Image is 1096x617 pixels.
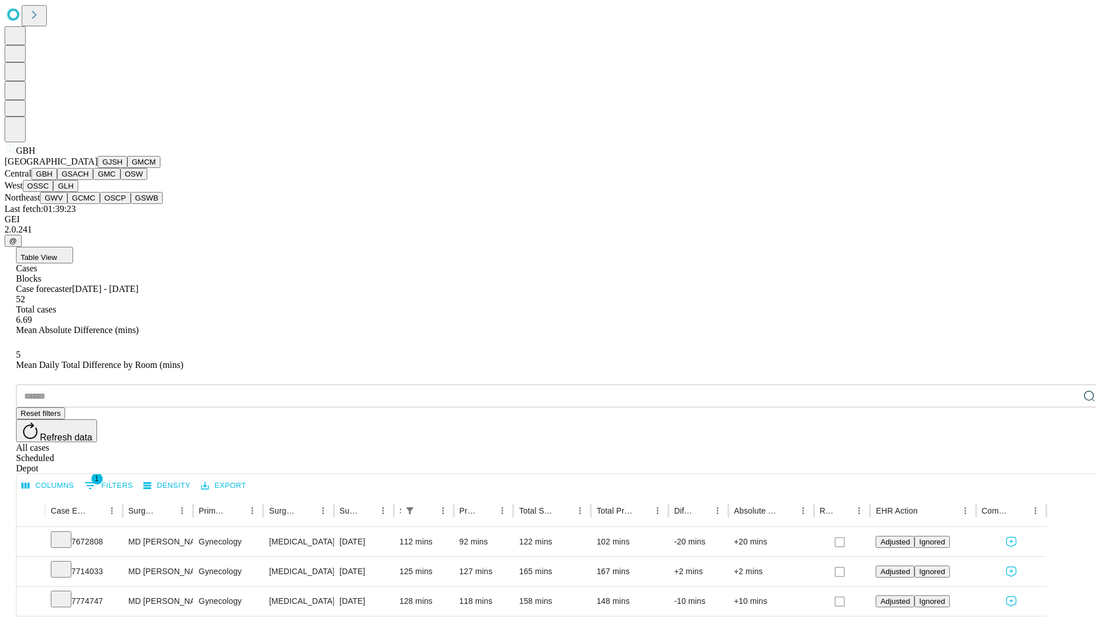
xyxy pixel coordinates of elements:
[340,557,388,586] div: [DATE]
[880,538,910,546] span: Adjusted
[597,527,663,556] div: 102 mins
[131,192,163,204] button: GSWB
[556,503,572,519] button: Sort
[128,506,157,515] div: Surgeon Name
[269,587,328,616] div: [MEDICAL_DATA] [MEDICAL_DATA] REMOVAL TUBES AND/OR OVARIES FOR UTERUS 250GM OR LESS
[340,506,358,515] div: Surgery Date
[734,557,808,586] div: +2 mins
[53,180,78,192] button: GLH
[674,506,692,515] div: Difference
[5,204,76,214] span: Last fetch: 01:39:23
[199,506,227,515] div: Primary Service
[315,503,331,519] button: Menu
[674,527,723,556] div: -20 mins
[674,557,723,586] div: +2 mins
[340,527,388,556] div: [DATE]
[519,557,585,586] div: 165 mins
[375,503,391,519] button: Menu
[22,562,39,582] button: Expand
[5,225,1091,235] div: 2.0.241
[128,557,187,586] div: MD [PERSON_NAME] [PERSON_NAME]
[158,503,174,519] button: Sort
[5,235,22,247] button: @
[572,503,588,519] button: Menu
[460,506,478,515] div: Predicted In Room Duration
[5,169,31,178] span: Central
[400,506,401,515] div: Scheduled In Room Duration
[914,536,949,548] button: Ignored
[16,294,25,304] span: 52
[40,192,67,204] button: GWV
[779,503,795,519] button: Sort
[22,532,39,552] button: Expand
[269,506,297,515] div: Surgery Name
[919,597,945,606] span: Ignored
[93,168,120,180] button: GMC
[23,180,54,192] button: OSSC
[694,503,710,519] button: Sort
[734,506,778,515] div: Absolute Difference
[5,214,1091,225] div: GEI
[914,566,949,578] button: Ignored
[16,247,73,263] button: Table View
[650,503,666,519] button: Menu
[199,557,257,586] div: Gynecology
[244,503,260,519] button: Menu
[851,503,867,519] button: Menu
[957,503,973,519] button: Menu
[919,567,945,576] span: Ignored
[795,503,811,519] button: Menu
[876,506,917,515] div: EHR Action
[9,237,17,245] span: @
[51,557,117,586] div: 7714033
[835,503,851,519] button: Sort
[460,557,508,586] div: 127 mins
[16,315,32,324] span: 6.69
[199,527,257,556] div: Gynecology
[876,536,914,548] button: Adjusted
[16,325,139,335] span: Mean Absolute Difference (mins)
[16,407,65,419] button: Reset filters
[359,503,375,519] button: Sort
[734,587,808,616] div: +10 mins
[198,477,249,495] button: Export
[880,567,910,576] span: Adjusted
[419,503,435,519] button: Sort
[919,503,935,519] button: Sort
[597,587,663,616] div: 148 mins
[269,527,328,556] div: [MEDICAL_DATA] [MEDICAL_DATA] AND OR [MEDICAL_DATA]
[98,156,127,168] button: GJSH
[982,506,1010,515] div: Comments
[140,477,194,495] button: Density
[340,587,388,616] div: [DATE]
[597,506,632,515] div: Total Predicted Duration
[128,587,187,616] div: MD [PERSON_NAME] [PERSON_NAME]
[460,527,508,556] div: 92 mins
[16,350,21,359] span: 5
[174,503,190,519] button: Menu
[880,597,910,606] span: Adjusted
[57,168,93,180] button: GSACH
[478,503,494,519] button: Sort
[1012,503,1027,519] button: Sort
[67,192,100,204] button: GCMC
[519,587,585,616] div: 158 mins
[40,432,92,442] span: Refresh data
[597,557,663,586] div: 167 mins
[519,527,585,556] div: 122 mins
[82,476,136,495] button: Show filters
[734,527,808,556] div: +20 mins
[51,587,117,616] div: 7774747
[494,503,510,519] button: Menu
[402,503,418,519] button: Show filters
[16,419,97,442] button: Refresh data
[228,503,244,519] button: Sort
[400,527,448,556] div: 112 mins
[876,595,914,607] button: Adjusted
[5,193,40,202] span: Northeast
[21,409,61,418] span: Reset filters
[16,146,35,155] span: GBH
[820,506,835,515] div: Resolved in EHR
[299,503,315,519] button: Sort
[31,168,57,180] button: GBH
